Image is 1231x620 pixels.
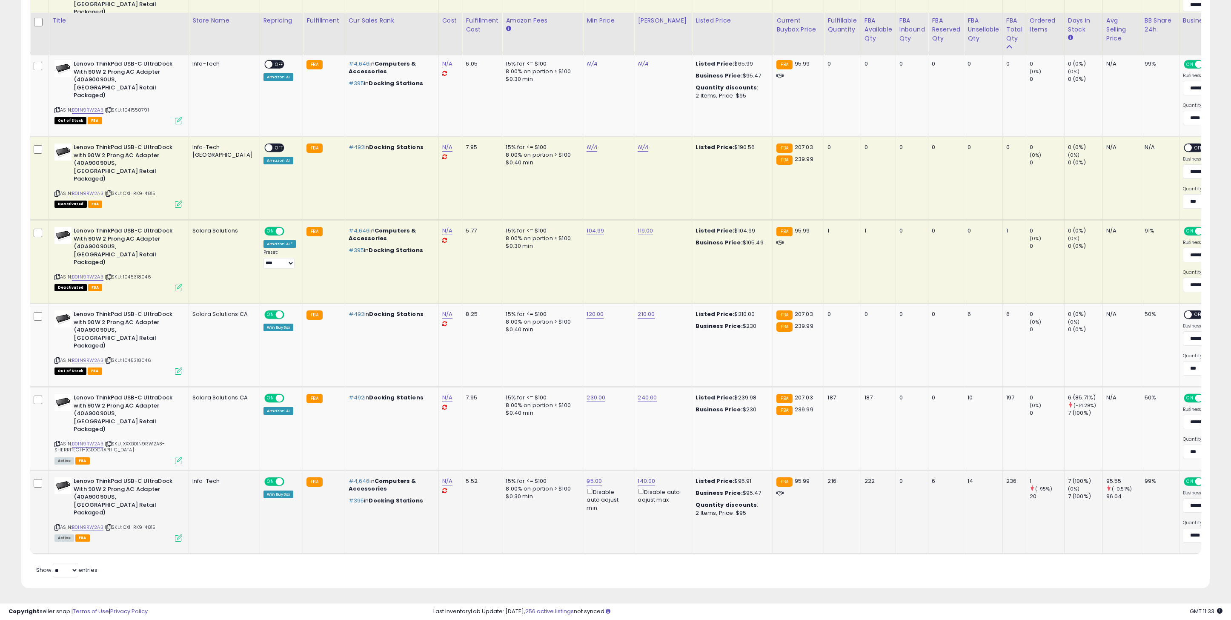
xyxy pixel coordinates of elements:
small: FBA [776,227,792,236]
div: 6 [1006,310,1019,318]
div: 0 [968,60,996,68]
div: Fulfillment [306,16,341,25]
div: FBA Available Qty [865,16,892,43]
p: in [349,80,432,87]
div: Fulfillment Cost [466,16,498,34]
span: All listings that are currently out of stock and unavailable for purchase on Amazon [54,117,86,124]
b: Lenovo ThinkPad USB-C UltraDock With 90W 2 Prong AC Adapter (40A90090US, [GEOGRAPHIC_DATA] Retail... [74,477,177,519]
div: 0 [1030,242,1064,250]
a: N/A [638,60,648,68]
div: Store Name [192,16,256,25]
span: Docking Stations [369,246,423,254]
div: 187 [827,394,854,402]
a: 119.00 [638,227,653,235]
div: $95.47 [696,72,766,80]
div: 5.77 [466,227,495,235]
div: 15% for <= $100 [506,310,576,318]
b: Business Price: [696,405,742,413]
a: 95.00 [587,477,602,485]
div: 216 [827,477,854,485]
img: 41HXpYTrkcL._SL40_.jpg [54,227,72,244]
b: Lenovo ThinkPad USB-C UltraDock with 90W 2 Prong AC Adapter (40A90090US, [GEOGRAPHIC_DATA] Retail... [74,394,177,436]
div: N/A [1106,144,1134,151]
div: 2 Items, Price: $95 [696,92,766,100]
div: 6 [932,477,957,485]
small: (-95%) [1035,485,1052,492]
span: | SKU: 1045318046 [105,273,151,280]
div: $0.30 min [506,75,576,83]
div: $230 [696,322,766,330]
a: B01N9RW2A3 [72,357,103,364]
div: $0.40 min [506,409,576,417]
div: 8.00% on portion > $100 [506,318,576,326]
div: Solara Solutions CA [192,394,253,402]
span: ON [1185,478,1195,485]
span: 95.99 [795,227,810,235]
a: N/A [442,477,452,485]
span: All listings currently available for purchase on Amazon [54,457,74,465]
span: | SKU: XXXB01N9RW2A3-SHERRITECH-[GEOGRAPHIC_DATA] [54,440,165,453]
div: 0 (0%) [1068,227,1102,235]
div: 7 (100%) [1068,477,1102,485]
small: FBA [776,394,792,403]
div: 8.00% on portion > $100 [506,68,576,75]
div: $0.40 min [506,326,576,333]
span: #492 [349,310,365,318]
div: FBA inbound Qty [899,16,925,43]
span: ON [265,311,276,319]
span: ON [265,395,276,402]
div: N/A [1145,144,1173,151]
span: Docking Stations [369,79,423,87]
a: 120.00 [587,310,604,319]
div: ASIN: [54,227,182,290]
div: 10 [968,394,996,402]
span: All listings that are unavailable for purchase on Amazon for any reason other than out-of-stock [54,201,87,208]
div: 0 [827,60,854,68]
small: FBA [776,60,792,69]
div: 0 [968,227,996,235]
span: | SKU: CX1-RK9-4815 [105,190,155,197]
img: 41HXpYTrkcL._SL40_.jpg [54,144,72,161]
p: in [349,227,432,242]
div: 1 [1006,227,1019,235]
div: Amazon AI [263,407,293,415]
span: Docking Stations [369,310,423,318]
div: 0 (0%) [1068,326,1102,333]
div: 187 [865,394,889,402]
span: #395 [349,79,364,87]
img: 41HXpYTrkcL._SL40_.jpg [54,310,72,327]
a: 210.00 [638,310,655,319]
div: N/A [1106,227,1134,235]
span: 95.99 [795,60,810,68]
div: 0 [1030,394,1064,402]
div: 0 [1030,326,1064,333]
span: 207.03 [795,310,813,318]
div: 0 (0%) [1068,144,1102,151]
div: Listed Price [696,16,769,25]
div: Ordered Items [1030,16,1061,34]
div: Avg Selling Price [1106,16,1137,43]
div: 0 [1030,227,1064,235]
span: FBA [88,201,103,208]
p: in [349,144,432,151]
div: N/A [1106,310,1134,318]
div: N/A [1106,394,1134,402]
small: (-14.29%) [1074,402,1096,409]
a: N/A [587,60,597,68]
div: 0 [1030,144,1064,151]
div: 95.55 [1106,477,1141,485]
div: 222 [865,477,889,485]
b: Listed Price: [696,227,734,235]
div: ASIN: [54,60,182,123]
small: FBA [776,144,792,153]
span: #4,646 [349,477,370,485]
a: B01N9RW2A3 [72,273,103,281]
div: 0 [1030,60,1064,68]
span: 95.99 [795,477,810,485]
b: Business Price: [696,322,742,330]
small: FBA [776,406,792,415]
div: FBA Unsellable Qty [968,16,999,43]
small: FBA [306,144,322,153]
div: : [696,84,766,92]
b: Business Price: [696,238,742,247]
